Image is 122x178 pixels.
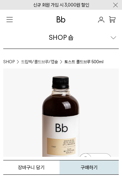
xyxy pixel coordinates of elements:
a: SHOP [3,59,15,65]
button: 구매하기 [60,160,119,175]
a: 신규 회원 가입 시 3,000원 할인 [33,2,89,7]
li: 토스트 콜드브루 500ml [64,59,119,65]
img: 카카오톡 채널 1:1 채팅 버튼 [78,153,112,168]
a: 드립백/콜드브루/캡슐 [21,59,58,65]
div: SHOP 숍 [49,33,74,42]
button: 장바구니 담기 [3,160,60,175]
img: 로고 [57,16,66,22]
